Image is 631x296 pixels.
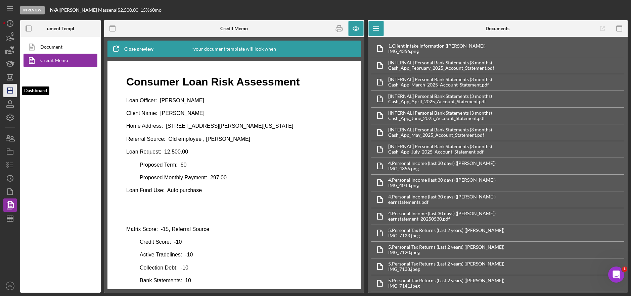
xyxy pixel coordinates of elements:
[388,250,504,255] div: IMG_7120.jpeg
[5,184,221,191] p: Active Tradelines: -10
[388,278,504,283] div: 5. Personal Tax Returns (Last 2 years) ([PERSON_NAME])
[388,144,492,149] div: [INTERNAL] Personal Bank Statements (3 months)
[220,26,248,31] b: Credit Memo
[5,197,221,204] p: Collection Debt: -10
[388,244,504,250] div: 5. Personal Tax Returns (Last 2 years) ([PERSON_NAME])
[5,81,221,88] p: Loan Request: 12,500.00
[388,82,492,87] div: Cash_App_March_2025_Account_Statement.pdf
[118,7,140,13] div: $2,500.00
[388,65,494,71] div: Cash_App_February_2025_Account_Statement.pdf
[60,7,118,13] div: [PERSON_NAME] Massena |
[388,149,492,155] div: Cash_App_July_2025_Account_Statement.pdf
[388,283,504,289] div: IMG_7141.jpeg
[388,199,496,205] div: earnstatements.pdf
[388,43,486,49] div: 1. Client Intake Information ([PERSON_NAME])
[388,233,504,238] div: IMG_7123.jpeg
[8,284,13,288] text: MK
[3,279,17,293] button: MK
[388,77,492,82] div: [INTERNAL] Personal Bank Statements (3 months)
[388,267,504,272] div: IMG_7138.jpeg
[388,116,492,121] div: Cash_App_June_2025_Account_Statement.pdf
[5,158,221,166] p: Matrix Score: -15, Referral Source
[39,26,83,31] b: Document Templates
[388,261,504,267] div: 5. Personal Tax Returns (Last 2 years) ([PERSON_NAME])
[50,7,58,13] b: N/A
[486,26,509,31] b: Documents
[388,177,496,183] div: 4. Personal Income (last 30 days) ([PERSON_NAME])
[20,6,45,14] div: In Review
[24,40,94,54] a: Document
[388,127,492,132] div: [INTERNAL] Personal Bank Statements (3 months)
[608,267,624,283] iframe: Intercom live chat
[5,7,221,22] h1: Consumer Loan Risk Assessment
[388,99,492,104] div: Cash_App_April_2025_Account_Statement.pdf
[5,210,221,217] p: Bank Statements: 10
[5,29,221,37] p: Loan Officer: [PERSON_NAME]
[388,110,492,116] div: [INTERNAL] Personal Bank Statements (3 months)
[5,94,221,101] p: Proposed Term: 60
[388,60,494,65] div: [INTERNAL] Personal Bank Statements (3 months)
[5,119,221,127] p: Loan Fund Use: Auto purchase
[388,49,486,54] div: IMG_4356.png
[388,216,496,222] div: earnstatement_20250530.pdf
[50,7,60,13] div: |
[388,183,496,188] div: IMG_4043.png
[124,42,153,56] div: Close preview
[5,42,221,50] p: Client Name: [PERSON_NAME]
[149,7,162,13] div: 60 mo
[388,161,496,166] div: 4. Personal Income (last 30 days) ([PERSON_NAME])
[622,267,627,272] span: 1
[5,107,221,114] p: Proposed Monthly Payment: 297.00
[5,55,221,62] p: Home Address: [STREET_ADDRESS][PERSON_NAME][US_STATE]
[388,211,496,216] div: 4. Personal Income (last 30 days) ([PERSON_NAME])
[140,7,149,13] div: 15 %
[5,68,221,75] p: Referral Source: Old employee , [PERSON_NAME]
[388,94,492,99] div: [INTERNAL] Personal Bank Statements (3 months)
[169,41,299,57] div: This is how your document template will look when completed
[388,132,492,138] div: Cash_App_May_2025_Account_Statement.pdf
[24,54,94,67] a: Credit Memo
[121,67,348,283] iframe: Rich Text Area
[107,42,160,56] button: Close preview
[388,166,496,171] div: IMG_4356.png
[388,228,504,233] div: 5. Personal Tax Returns (Last 2 years) ([PERSON_NAME])
[388,194,496,199] div: 4. Personal Income (last 30 days) ([PERSON_NAME])
[5,171,221,178] p: Credit Score: -10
